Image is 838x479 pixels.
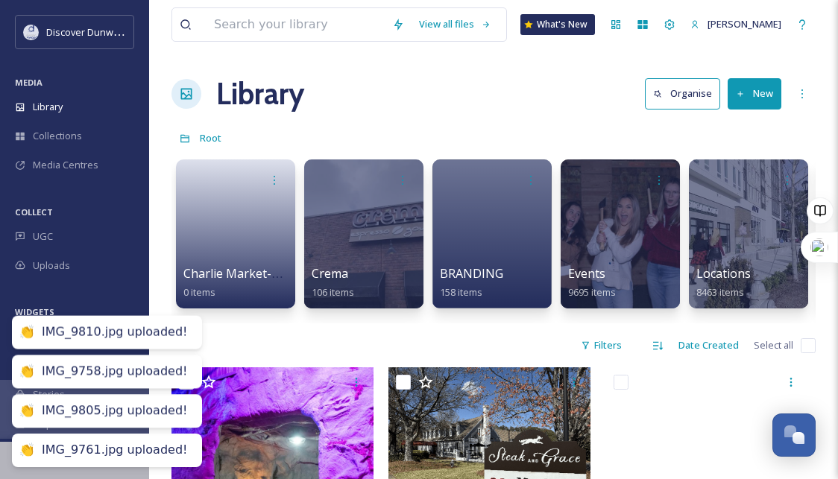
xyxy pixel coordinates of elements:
[183,285,215,299] span: 0 items
[200,131,221,145] span: Root
[671,331,746,360] div: Date Created
[696,265,751,282] span: Locations
[312,265,348,282] span: Crema
[15,206,53,218] span: COLLECT
[42,325,187,340] div: IMG_9810.jpg uploaded!
[33,100,63,114] span: Library
[33,129,82,143] span: Collections
[312,267,354,299] a: Crema106 items
[15,306,54,317] span: WIDGETS
[216,72,304,116] a: Library
[200,129,221,147] a: Root
[573,331,629,360] div: Filters
[33,158,98,172] span: Media Centres
[645,78,720,109] button: Organise
[568,265,605,282] span: Events
[24,25,39,39] img: 696246f7-25b9-4a35-beec-0db6f57a4831.png
[19,442,34,458] div: 👏
[15,77,42,88] span: MEDIA
[183,265,306,282] span: Charlie Market-part-1
[19,403,34,419] div: 👏
[207,8,385,41] input: Search your library
[33,229,53,244] span: UGC
[696,285,744,299] span: 8463 items
[412,10,499,39] a: View all files
[754,338,793,352] span: Select all
[728,78,781,109] button: New
[19,364,34,380] div: 👏
[42,403,187,419] div: IMG_9805.jpg uploaded!
[440,265,503,282] span: BRANDING
[440,267,503,299] a: BRANDING158 items
[520,14,595,35] a: What's New
[19,325,34,340] div: 👏
[33,258,70,273] span: Uploads
[183,267,306,299] a: Charlie Market-part-10 items
[440,285,482,299] span: 158 items
[42,442,187,458] div: IMG_9761.jpg uploaded!
[46,25,136,39] span: Discover Dunwoody
[42,364,187,380] div: IMG_9758.jpg uploaded!
[568,267,616,299] a: Events9695 items
[772,413,816,457] button: Open Chat
[683,10,789,39] a: [PERSON_NAME]
[696,267,751,299] a: Locations8463 items
[568,285,616,299] span: 9695 items
[312,285,354,299] span: 106 items
[708,17,781,31] span: [PERSON_NAME]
